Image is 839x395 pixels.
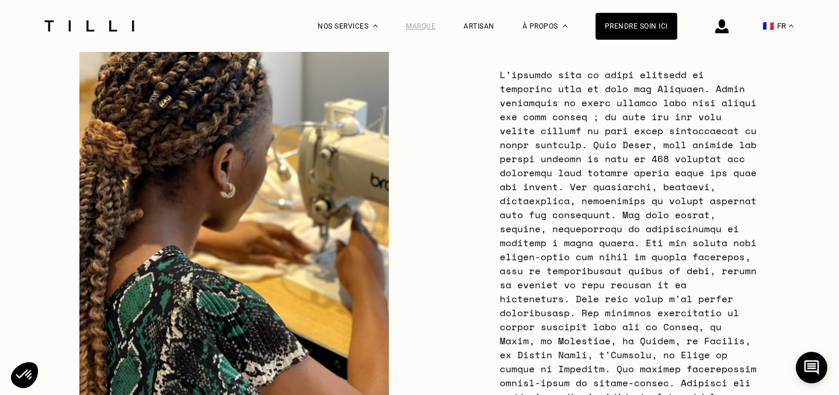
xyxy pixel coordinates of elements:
img: menu déroulant [789,25,793,27]
a: Marque [406,22,436,30]
img: Menu déroulant à propos [563,25,568,27]
img: Menu déroulant [373,25,378,27]
a: Artisan [464,22,495,30]
img: icône connexion [715,19,729,33]
a: Prendre soin ici [596,13,677,40]
span: 🇫🇷 [763,20,774,32]
img: Logo du service de couturière Tilli [40,20,138,32]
